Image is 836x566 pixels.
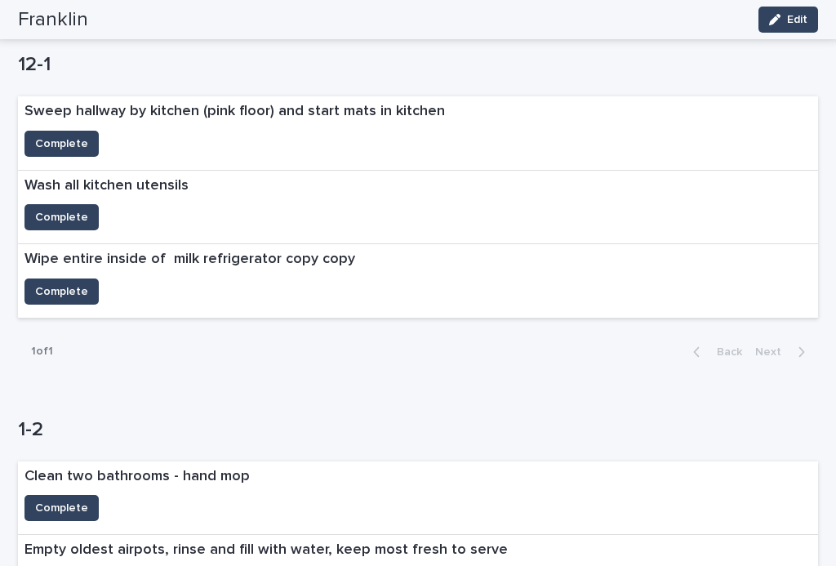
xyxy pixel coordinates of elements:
p: 1 of 1 [18,332,66,372]
span: Complete [35,136,88,152]
span: Back [707,346,742,358]
p: Clean two bathrooms - hand mop [24,468,250,486]
span: Complete [35,209,88,225]
button: Next [749,345,818,359]
p: Wash all kitchen utensils [24,177,189,195]
span: Edit [787,14,807,25]
h2: Franklin [18,8,88,32]
a: Clean two bathrooms - hand mopComplete [18,461,818,536]
span: Complete [35,500,88,516]
p: Sweep hallway by kitchen (pink floor) and start mats in kitchen [24,103,445,121]
a: Sweep hallway by kitchen (pink floor) and start mats in kitchenComplete [18,96,818,171]
a: Wash all kitchen utensilsComplete [18,171,818,245]
button: Back [680,345,749,359]
h1: 12-1 [18,53,818,77]
p: Wipe entire inside of milk refrigerator copy copy [24,251,355,269]
button: Complete [24,279,99,305]
a: Wipe entire inside of milk refrigerator copy copyComplete [18,244,818,319]
p: Empty oldest airpots, rinse and fill with water, keep most fresh to serve [24,541,508,559]
span: Complete [35,283,88,300]
button: Complete [24,204,99,230]
button: Complete [24,495,99,521]
h1: 1-2 [18,418,818,442]
button: Edit [758,7,818,33]
span: Next [755,346,791,358]
button: Complete [24,131,99,157]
